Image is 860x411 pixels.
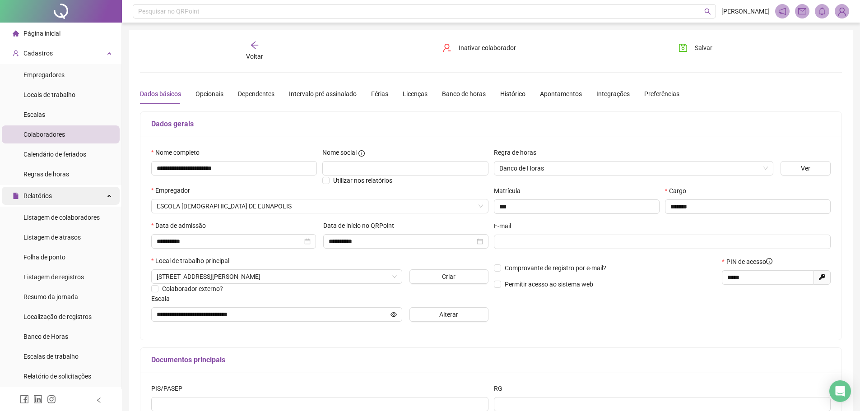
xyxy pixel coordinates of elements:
div: Open Intercom Messenger [829,380,851,402]
span: Listagem de colaboradores [23,214,100,221]
span: notification [778,7,786,15]
label: Regra de horas [494,148,542,157]
span: Folha de ponto [23,254,65,261]
span: Listagem de atrasos [23,234,81,241]
span: Escalas de trabalho [23,353,79,360]
span: Escalas [23,111,45,118]
button: Criar [409,269,488,284]
button: Ver [781,161,831,175]
span: Calendário de feriados [23,151,86,158]
h5: Documentos principais [151,355,831,365]
div: Dependentes [238,89,274,99]
span: facebook [20,395,29,404]
span: RUA PRESIDENTE KENNEDY 135 [157,270,397,283]
div: Banco de horas [442,89,486,99]
span: Salvar [695,43,712,53]
label: Data de início no QRPoint [323,221,400,231]
div: Licenças [403,89,428,99]
span: Permitir acesso ao sistema web [505,281,593,288]
span: info-circle [766,258,772,264]
span: [PERSON_NAME] [721,6,770,16]
span: Empregadores [23,71,65,79]
label: Data de admissão [151,221,212,231]
span: Nome social [322,148,357,157]
span: instagram [47,395,56,404]
div: Apontamentos [540,89,582,99]
label: E-mail [494,221,517,231]
span: search [704,8,711,15]
button: Inativar colaborador [436,41,523,55]
span: Comprovante de registro por e-mail? [505,264,606,272]
span: Regras de horas [23,171,69,178]
label: Escala [151,294,176,304]
span: PIN de acesso [726,257,772,267]
span: Criar [442,272,456,282]
span: Alterar [439,309,458,319]
span: user-delete [442,43,451,52]
div: Férias [371,89,388,99]
span: INSTITUICAO ADVENTISTA NORDESTE BRASILEIRA DE EDUCACAO E ASSISTENCIA SOCIAL [157,199,483,213]
span: Ver [801,163,810,173]
img: 86506 [835,5,849,18]
span: linkedin [33,395,42,404]
h5: Dados gerais [151,119,831,129]
div: Integrações [596,89,630,99]
span: Resumo da jornada [23,293,78,300]
label: RG [494,383,508,393]
span: Página inicial [23,30,60,37]
span: left [96,397,102,403]
span: eye [390,311,397,318]
span: file [13,193,19,199]
span: Inativar colaborador [459,43,516,53]
span: info-circle [358,150,365,157]
label: Nome completo [151,148,205,157]
span: mail [798,7,806,15]
label: PIS/PASEP [151,383,188,393]
label: Cargo [665,186,692,196]
label: Local de trabalho principal [151,256,235,266]
span: Localização de registros [23,313,92,320]
div: Histórico [500,89,525,99]
span: Listagem de registros [23,273,84,281]
div: Intervalo pré-assinalado [289,89,357,99]
span: Banco de Horas [23,333,68,340]
span: Colaboradores [23,131,65,138]
span: Relatórios [23,192,52,199]
span: Voltar [246,53,263,60]
button: Salvar [672,41,719,55]
span: Relatório de solicitações [23,373,91,380]
div: Dados básicos [140,89,181,99]
div: Opcionais [195,89,223,99]
span: Locais de trabalho [23,91,75,98]
label: Matrícula [494,186,526,196]
button: Alterar [409,307,488,322]
span: Cadastros [23,50,53,57]
span: home [13,30,19,37]
span: bell [818,7,826,15]
span: Utilizar nos relatórios [333,177,392,184]
span: Colaborador externo? [162,285,223,292]
span: user-add [13,50,19,56]
span: arrow-left [250,41,259,50]
span: Banco de Horas [499,162,768,175]
span: save [679,43,688,52]
div: Preferências [644,89,679,99]
label: Empregador [151,185,196,195]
